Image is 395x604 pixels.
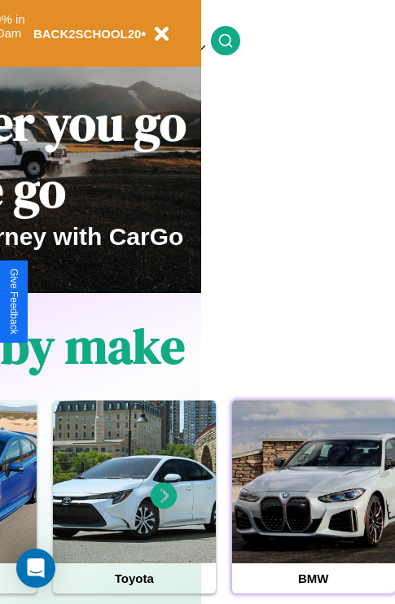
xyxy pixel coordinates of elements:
[16,549,55,588] div: Open Intercom Messenger
[33,27,142,41] b: BACK2SCHOOL20
[232,563,395,593] h4: BMW
[8,269,20,335] div: Give Feedback
[53,563,216,593] h4: Toyota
